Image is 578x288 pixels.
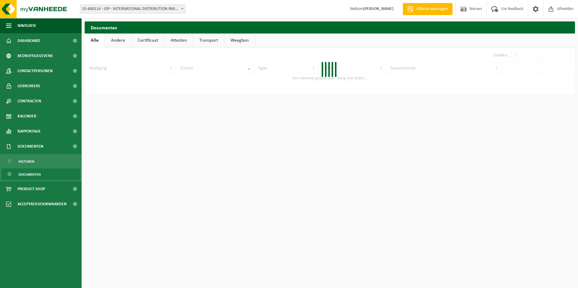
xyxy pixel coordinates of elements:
[18,181,45,197] span: Product Shop
[18,139,43,154] span: Documenten
[18,124,41,139] span: Rapportage
[363,7,394,11] strong: [PERSON_NAME]
[164,34,193,47] a: Attesten
[18,109,36,124] span: Kalender
[2,168,80,180] a: Documenten
[18,78,40,94] span: Gebruikers
[80,5,185,13] span: 01-600114 - IDP - INTERNATIONAL DISTRIBUTION PARTNERS - MERKSEM
[403,3,453,15] a: Offerte aanvragen
[132,34,164,47] a: Certificaat
[18,169,41,180] span: Documenten
[18,63,53,78] span: Contactpersonen
[85,21,575,33] h2: Documenten
[85,34,105,47] a: Alle
[80,5,186,14] span: 01-600114 - IDP - INTERNATIONAL DISTRIBUTION PARTNERS - MERKSEM
[18,33,40,48] span: Dashboard
[18,156,34,167] span: Facturen
[224,34,255,47] a: Weegbon
[18,94,41,109] span: Contracten
[18,18,36,33] span: Navigatie
[18,197,67,212] span: Acceptatievoorwaarden
[18,48,53,63] span: Bedrijfsgegevens
[415,6,450,12] span: Offerte aanvragen
[193,34,224,47] a: Transport
[105,34,131,47] a: Andere
[2,155,80,167] a: Facturen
